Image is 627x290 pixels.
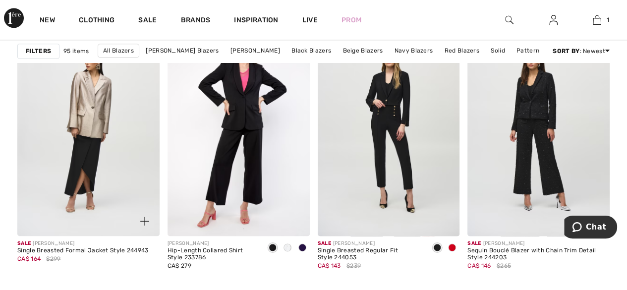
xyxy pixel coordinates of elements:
[138,16,157,26] a: Sale
[181,16,211,26] a: Brands
[17,240,31,246] span: Sale
[553,48,579,55] strong: Sort By
[140,217,149,226] img: plus_v2.svg
[168,262,191,269] span: CA$ 279
[63,47,89,56] span: 95 items
[467,240,481,246] span: Sale
[606,15,609,24] span: 1
[564,216,617,240] iframe: Opens a widget where you can chat to one of our agents
[234,16,278,26] span: Inspiration
[439,44,484,57] a: Red Blazers
[226,44,285,57] a: [PERSON_NAME]
[338,44,388,57] a: Beige Blazers
[318,240,331,246] span: Sale
[286,44,336,57] a: Black Blazers
[505,14,513,26] img: search the website
[593,14,601,26] img: My Bag
[346,261,361,270] span: $239
[497,261,511,270] span: $265
[46,254,60,263] span: $299
[467,262,491,269] span: CA$ 146
[17,247,149,254] div: Single Breasted Formal Jacket Style 244943
[467,247,610,261] div: Sequin Bouclé Blazer with Chain Trim Detail Style 244203
[4,8,24,28] img: 1ère Avenue
[17,240,149,247] div: [PERSON_NAME]
[26,47,51,56] strong: Filters
[549,14,558,26] img: My Info
[318,23,460,236] img: Single Breasted Regular Fit Style 244053. Black
[467,23,610,236] img: Sequin Bouclé Blazer with Chain Trim Detail Style 244203. Black
[168,23,310,236] img: Hip-Length Collared Shirt Style 233786. Black
[486,44,510,57] a: Solid
[430,240,445,256] div: Black
[302,15,318,25] a: Live
[295,240,310,256] div: Blackcurrant
[445,240,459,256] div: Lipstick Red 173
[168,247,257,261] div: Hip-Length Collared Shirt Style 233786
[17,255,41,262] span: CA$ 164
[575,14,619,26] a: 1
[512,44,544,57] a: Pattern
[79,16,114,26] a: Clothing
[467,240,610,247] div: [PERSON_NAME]
[318,262,341,269] span: CA$ 143
[98,44,139,58] a: All Blazers
[390,44,438,57] a: Navy Blazers
[17,23,160,236] a: Single Breasted Formal Jacket Style 244943. Gold
[318,247,422,261] div: Single Breasted Regular Fit Style 244053
[553,47,610,56] div: : Newest
[40,16,55,26] a: New
[265,240,280,256] div: Black
[168,240,257,247] div: [PERSON_NAME]
[318,240,422,247] div: [PERSON_NAME]
[280,240,295,256] div: Vanilla 30
[342,15,361,25] a: Prom
[141,44,224,57] a: [PERSON_NAME] Blazers
[541,14,566,26] a: Sign In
